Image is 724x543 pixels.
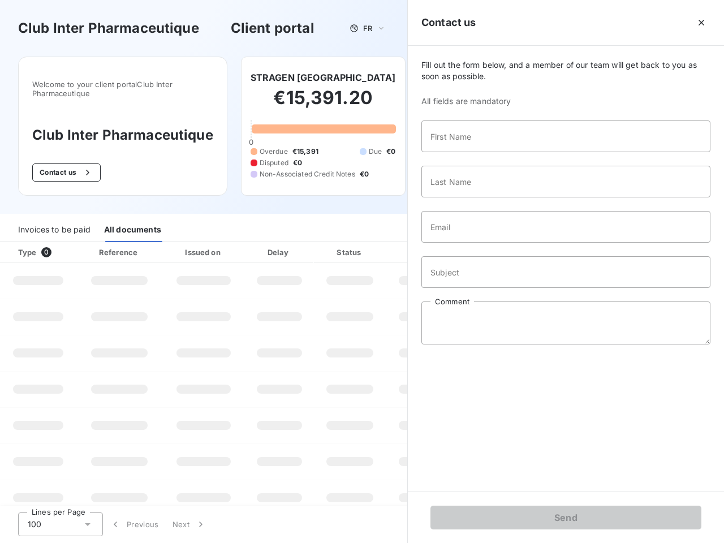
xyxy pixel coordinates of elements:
button: Contact us [32,163,101,182]
span: FR [363,24,372,33]
h3: Club Inter Pharmaceutique [18,18,199,38]
div: Invoices to be paid [18,218,90,242]
span: Non-Associated Credit Notes [260,169,355,179]
span: Fill out the form below, and a member of our team will get back to you as soon as possible. [421,59,710,82]
input: placeholder [421,211,710,243]
input: placeholder [421,166,710,197]
button: Next [166,512,213,536]
span: €0 [293,158,302,168]
span: 0 [249,137,253,146]
button: Send [430,506,701,529]
button: Previous [103,512,166,536]
span: Welcome to your client portal Club Inter Pharmaceutique [32,80,213,98]
span: Disputed [260,158,288,168]
span: Due [369,146,382,157]
input: placeholder [421,120,710,152]
h2: €15,391.20 [251,87,396,120]
span: €0 [386,146,395,157]
div: Type [11,247,74,258]
span: Overdue [260,146,288,157]
div: All documents [104,218,161,242]
span: 0 [41,247,51,257]
div: Reference [99,248,137,257]
div: Status [316,247,383,258]
h3: Club Inter Pharmaceutique [32,125,213,145]
h6: STRAGEN [GEOGRAPHIC_DATA] [251,71,396,84]
span: €15,391 [292,146,318,157]
h3: Client portal [231,18,314,38]
span: All fields are mandatory [421,96,710,107]
input: placeholder [421,256,710,288]
span: 100 [28,519,41,530]
div: Delay [247,247,312,258]
div: Issued on [165,247,243,258]
div: Amount [388,247,460,258]
span: €0 [360,169,369,179]
h5: Contact us [421,15,476,31]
